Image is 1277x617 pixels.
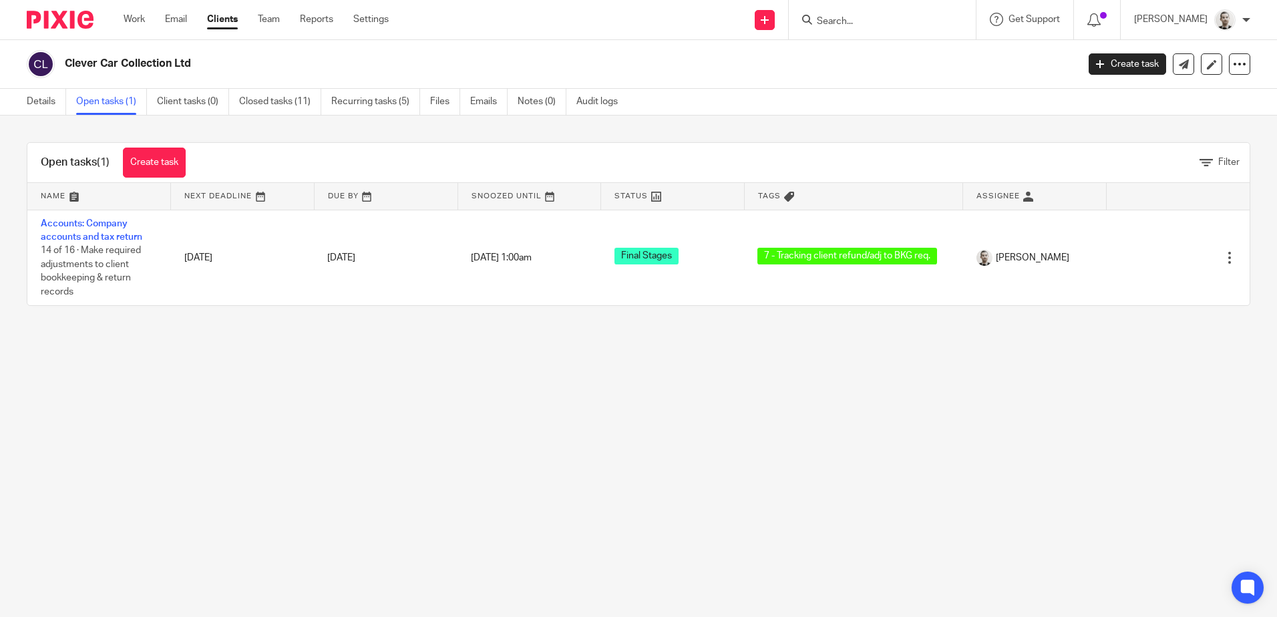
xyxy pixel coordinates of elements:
a: Create task [1089,53,1166,75]
span: [DATE] [327,253,355,262]
span: 7 - Tracking client refund/adj to BKG req. [757,248,937,264]
a: Audit logs [576,89,628,115]
img: PS.png [1214,9,1236,31]
a: Clients [207,13,238,26]
a: Email [165,13,187,26]
a: Files [430,89,460,115]
a: Client tasks (0) [157,89,229,115]
span: 14 of 16 · Make required adjustments to client bookkeeping & return records [41,246,141,296]
a: Accounts: Company accounts and tax return [41,219,142,242]
td: [DATE] [171,210,315,305]
span: Snoozed Until [472,192,542,200]
h1: Open tasks [41,156,110,170]
a: Create task [123,148,186,178]
img: PS.png [976,250,992,266]
a: Details [27,89,66,115]
span: Tags [758,192,781,200]
span: [PERSON_NAME] [996,251,1069,264]
span: Final Stages [614,248,679,264]
img: Pixie [27,11,94,29]
a: Open tasks (1) [76,89,147,115]
span: Get Support [1009,15,1060,24]
input: Search [815,16,936,28]
a: Closed tasks (11) [239,89,321,115]
span: [DATE] 1:00am [471,253,532,262]
h2: Clever Car Collection Ltd [65,57,868,71]
a: Work [124,13,145,26]
img: svg%3E [27,50,55,78]
a: Settings [353,13,389,26]
a: Recurring tasks (5) [331,89,420,115]
span: Status [614,192,648,200]
span: (1) [97,157,110,168]
span: Filter [1218,158,1240,167]
a: Notes (0) [518,89,566,115]
a: Emails [470,89,508,115]
p: [PERSON_NAME] [1134,13,1208,26]
a: Reports [300,13,333,26]
a: Team [258,13,280,26]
